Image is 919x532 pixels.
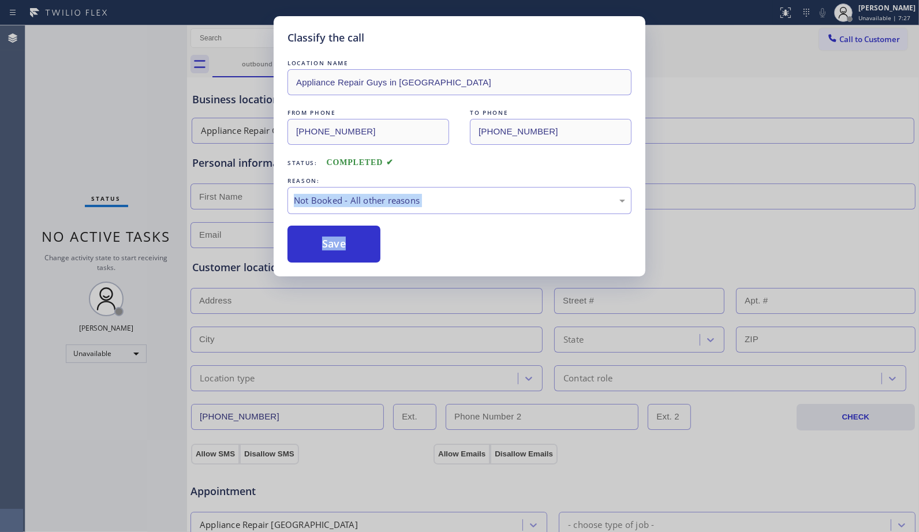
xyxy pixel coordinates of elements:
div: LOCATION NAME [287,57,632,69]
div: FROM PHONE [287,107,449,119]
div: TO PHONE [470,107,632,119]
div: Not Booked - All other reasons [294,194,625,207]
input: To phone [470,119,632,145]
h5: Classify the call [287,30,364,46]
button: Save [287,226,380,263]
div: REASON: [287,175,632,187]
span: Status: [287,159,317,167]
span: COMPLETED [327,158,394,167]
input: From phone [287,119,449,145]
